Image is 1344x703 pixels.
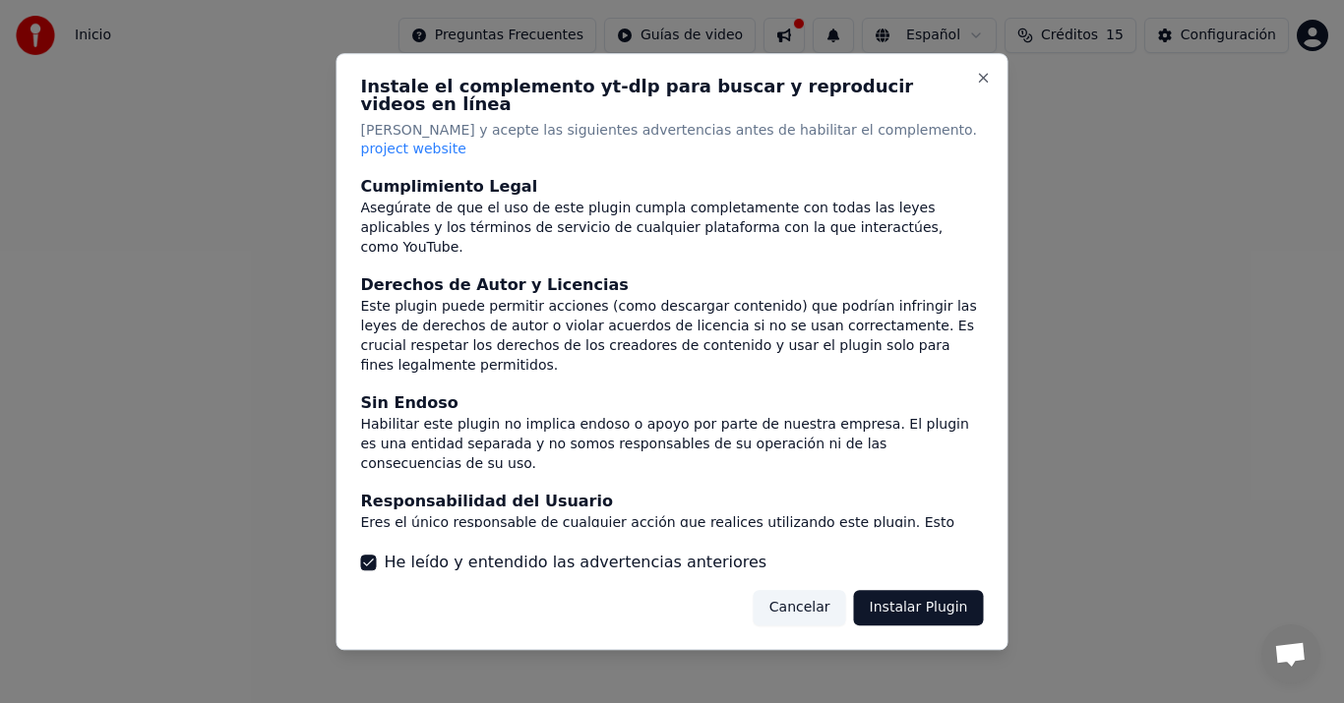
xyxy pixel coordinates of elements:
[361,200,984,259] div: Asegúrate de que el uso de este plugin cumpla completamente con todas las leyes aplicables y los ...
[361,416,984,475] div: Habilitar este plugin no implica endoso o apoyo por parte de nuestra empresa. El plugin es una en...
[361,491,984,514] div: Responsabilidad del Usuario
[361,142,466,157] span: project website
[854,590,984,625] button: Instalar Plugin
[385,551,767,574] label: He leído y entendido las advertencias anteriores
[361,121,984,160] p: [PERSON_NAME] y acepte las siguientes advertencias antes de habilitar el complemento.
[361,274,984,298] div: Derechos de Autor y Licencias
[361,176,984,200] div: Cumplimiento Legal
[361,78,984,113] h2: Instale el complemento yt-dlp para buscar y reproducir videos en línea
[361,392,984,416] div: Sin Endoso
[361,514,984,573] div: Eres el único responsable de cualquier acción que realices utilizando este plugin. Esto incluye c...
[754,590,846,625] button: Cancelar
[361,298,984,377] div: Este plugin puede permitir acciones (como descargar contenido) que podrían infringir las leyes de...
